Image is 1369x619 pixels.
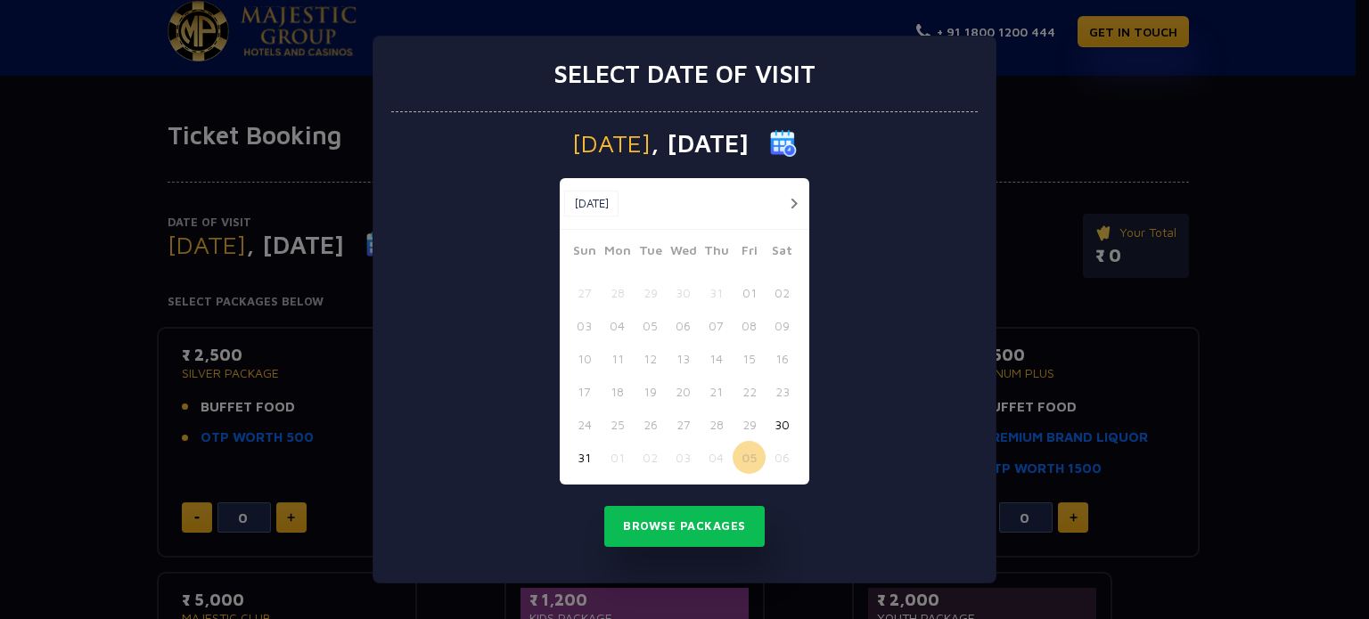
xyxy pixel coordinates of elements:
button: 08 [733,309,766,342]
button: 11 [601,342,634,375]
button: 31 [700,276,733,309]
span: Sat [766,240,799,265]
button: 05 [634,309,667,342]
button: 18 [601,375,634,408]
button: 04 [700,441,733,474]
button: 27 [667,408,700,441]
button: 09 [766,309,799,342]
button: 01 [601,441,634,474]
span: , [DATE] [651,131,749,156]
button: 29 [733,408,766,441]
button: 06 [667,309,700,342]
button: 29 [634,276,667,309]
button: 05 [733,441,766,474]
button: 30 [766,408,799,441]
button: 20 [667,375,700,408]
button: 10 [568,342,601,375]
button: 07 [700,309,733,342]
img: calender icon [770,130,797,157]
button: 17 [568,375,601,408]
button: 19 [634,375,667,408]
button: 12 [634,342,667,375]
button: 23 [766,375,799,408]
span: Thu [700,240,733,265]
button: 30 [667,276,700,309]
button: Browse Packages [604,506,765,547]
button: 15 [733,342,766,375]
span: Sun [568,240,601,265]
span: Wed [667,240,700,265]
button: 28 [601,276,634,309]
button: 22 [733,375,766,408]
button: 06 [766,441,799,474]
button: 13 [667,342,700,375]
button: 31 [568,441,601,474]
button: 03 [568,309,601,342]
button: 28 [700,408,733,441]
button: 03 [667,441,700,474]
button: [DATE] [564,191,619,217]
button: 16 [766,342,799,375]
button: 21 [700,375,733,408]
button: 27 [568,276,601,309]
button: 14 [700,342,733,375]
span: Fri [733,240,766,265]
span: Mon [601,240,634,265]
button: 01 [733,276,766,309]
span: Tue [634,240,667,265]
button: 02 [766,276,799,309]
button: 24 [568,408,601,441]
button: 26 [634,408,667,441]
button: 25 [601,408,634,441]
button: 04 [601,309,634,342]
button: 02 [634,441,667,474]
h3: Select date of visit [553,59,816,89]
span: [DATE] [572,131,651,156]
